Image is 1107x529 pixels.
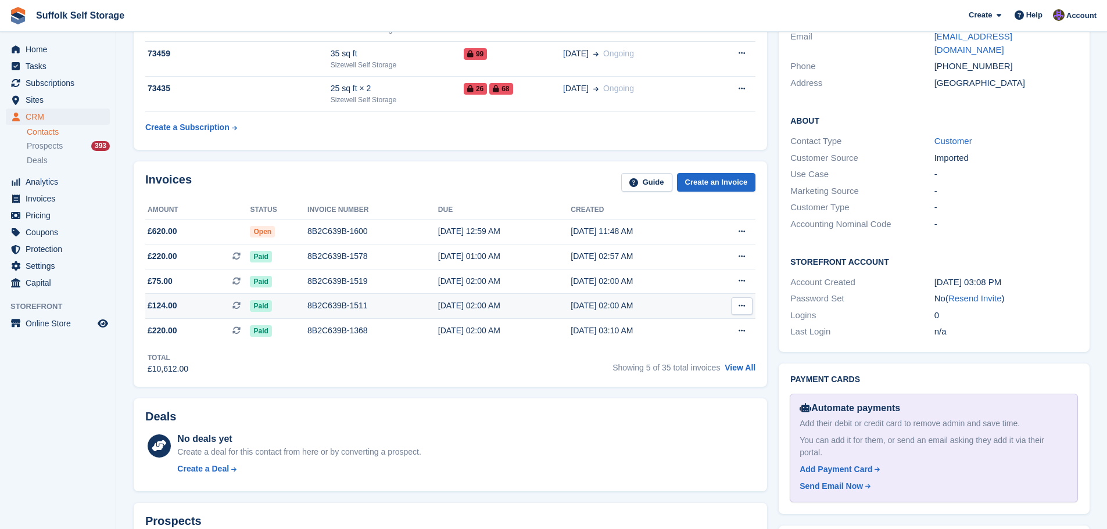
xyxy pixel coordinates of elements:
[26,190,95,207] span: Invoices
[145,48,331,60] div: 73459
[800,463,1063,476] a: Add Payment Card
[438,325,571,337] div: [DATE] 02:00 AM
[27,154,110,167] a: Deals
[438,201,571,219] th: Due
[677,173,756,192] a: Create an Invoice
[250,201,307,219] th: Status
[6,258,110,274] a: menu
[145,173,192,192] h2: Invoices
[800,418,1068,430] div: Add their debit or credit card to remove admin and save time.
[148,275,173,287] span: £75.00
[612,363,720,372] span: Showing 5 of 35 total invoices
[307,275,438,287] div: 8B2C639B-1519
[26,41,95,57] span: Home
[969,9,992,21] span: Create
[26,275,95,291] span: Capital
[148,250,177,262] span: £220.00
[603,49,634,58] span: Ongoing
[145,117,237,138] a: Create a Subscription
[10,301,116,312] span: Storefront
[934,168,1078,181] div: -
[438,300,571,312] div: [DATE] 02:00 AM
[790,152,934,165] div: Customer Source
[27,141,63,152] span: Prospects
[800,463,872,476] div: Add Payment Card
[31,6,129,25] a: Suffolk Self Storage
[621,173,672,192] a: Guide
[6,241,110,257] a: menu
[331,60,464,70] div: Sizewell Self Storage
[438,225,571,237] div: [DATE] 12:59 AM
[26,109,95,125] span: CRM
[790,292,934,305] div: Password Set
[177,432,421,446] div: No deals yet
[250,300,271,312] span: Paid
[331,95,464,105] div: Sizewell Self Storage
[1026,9,1042,21] span: Help
[26,241,95,257] span: Protection
[725,363,755,372] a: View All
[790,218,934,231] div: Accounting Nominal Code
[438,250,571,262] div: [DATE] 01:00 AM
[27,140,110,152] a: Prospects 393
[6,224,110,240] a: menu
[6,275,110,291] a: menu
[571,325,704,337] div: [DATE] 03:10 AM
[27,155,48,166] span: Deals
[145,514,202,528] h2: Prospects
[6,92,110,108] a: menu
[934,276,1078,289] div: [DATE] 03:08 PM
[571,201,704,219] th: Created
[571,300,704,312] div: [DATE] 02:00 AM
[250,226,275,237] span: Open
[6,109,110,125] a: menu
[148,352,188,363] div: Total
[790,201,934,214] div: Customer Type
[948,293,1002,303] a: Resend Invite
[307,300,438,312] div: 8B2C639B-1511
[177,446,421,458] div: Create a deal for this contact from here or by converting a prospect.
[331,82,464,95] div: 25 sq ft × 2
[307,325,438,337] div: 8B2C639B-1368
[790,255,1078,267] h2: Storefront Account
[790,135,934,148] div: Contact Type
[148,325,177,337] span: £220.00
[1053,9,1065,21] img: Emma
[177,463,421,475] a: Create a Deal
[26,75,95,91] span: Subscriptions
[26,207,95,224] span: Pricing
[571,225,704,237] div: [DATE] 11:48 AM
[26,258,95,274] span: Settings
[331,48,464,60] div: 35 sq ft
[800,434,1068,459] div: You can add it for them, or send an email asking they add it via their portal.
[934,31,1012,55] a: [EMAIL_ADDRESS][DOMAIN_NAME]
[177,463,229,475] div: Create a Deal
[26,92,95,108] span: Sites
[934,292,1078,305] div: No
[145,121,230,134] div: Create a Subscription
[26,315,95,332] span: Online Store
[934,185,1078,198] div: -
[603,84,634,93] span: Ongoing
[790,60,934,73] div: Phone
[934,201,1078,214] div: -
[438,275,571,287] div: [DATE] 02:00 AM
[148,225,177,237] span: £620.00
[790,276,934,289] div: Account Created
[571,250,704,262] div: [DATE] 02:57 AM
[148,300,177,312] span: £124.00
[790,77,934,90] div: Address
[790,185,934,198] div: Marketing Source
[6,75,110,91] a: menu
[250,276,271,287] span: Paid
[6,190,110,207] a: menu
[26,174,95,190] span: Analytics
[91,141,110,151] div: 393
[934,136,972,146] a: Customer
[26,58,95,74] span: Tasks
[464,83,487,95] span: 26
[934,152,1078,165] div: Imported
[790,30,934,56] div: Email
[6,58,110,74] a: menu
[945,293,1005,303] span: ( )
